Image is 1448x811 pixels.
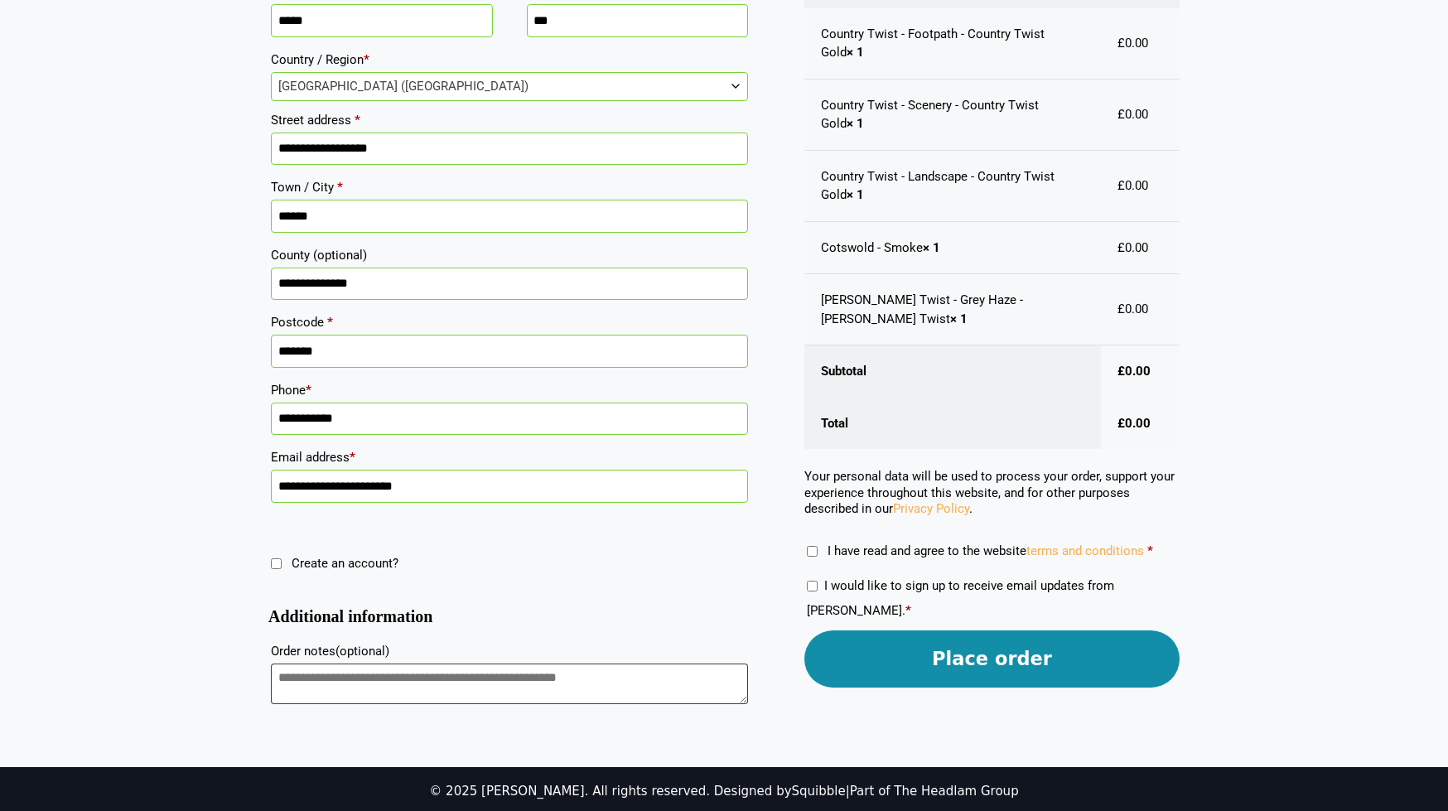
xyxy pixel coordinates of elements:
input: Create an account? [271,558,282,569]
p: Your personal data will be used to process your order, support your experience throughout this we... [804,469,1180,518]
span: (optional) [335,644,389,659]
span: £ [1117,302,1125,316]
span: £ [1117,36,1125,51]
td: Country Twist - Scenery - Country Twist Gold [804,80,1101,151]
abbr: required [1147,543,1153,558]
span: £ [1117,364,1125,379]
label: Postcode [271,310,748,335]
h3: Additional information [268,614,751,620]
strong: × 1 [847,116,864,131]
td: [PERSON_NAME] Twist - Grey Haze - [PERSON_NAME] Twist [804,274,1101,345]
label: Country / Region [271,47,748,72]
label: Street address [271,108,748,133]
span: £ [1117,107,1125,122]
bdi: 0.00 [1117,364,1151,379]
span: £ [1117,240,1125,255]
a: Privacy Policy [893,501,969,516]
span: I have read and agree to the website [828,543,1144,558]
a: terms and conditions [1026,543,1144,558]
bdi: 0.00 [1117,107,1148,122]
bdi: 0.00 [1117,302,1148,316]
span: £ [1117,416,1125,431]
td: Cotswold - Smoke [804,222,1101,275]
strong: × 1 [950,311,968,326]
label: Town / City [271,175,748,200]
strong: × 1 [847,45,864,60]
div: © 2025 [PERSON_NAME]. All rights reserved. Designed by | [429,784,1018,800]
bdi: 0.00 [1117,178,1148,193]
label: I would like to sign up to receive email updates from [PERSON_NAME]. [807,578,1114,618]
th: Total [804,398,1101,450]
th: Subtotal [804,345,1101,398]
span: Country / Region [271,72,748,101]
bdi: 0.00 [1117,240,1148,255]
a: Squibble [792,784,846,799]
span: (optional) [313,248,367,263]
label: County [271,243,748,268]
bdi: 0.00 [1117,36,1148,51]
input: I have read and agree to the websiteterms and conditions * [807,546,818,557]
button: Place order [804,630,1180,688]
label: Phone [271,378,748,403]
bdi: 0.00 [1117,416,1151,431]
input: I would like to sign up to receive email updates from [PERSON_NAME]. [807,581,818,591]
a: Part of The Headlam Group [850,784,1019,799]
label: Order notes [271,639,748,664]
strong: × 1 [923,240,940,255]
td: Country Twist - Landscape - Country Twist Gold [804,151,1101,222]
strong: × 1 [847,187,864,202]
td: Country Twist - Footpath - Country Twist Gold [804,8,1101,80]
span: Create an account? [292,556,398,571]
span: United Kingdom (UK) [272,73,747,100]
span: £ [1117,178,1125,193]
label: Email address [271,445,748,470]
